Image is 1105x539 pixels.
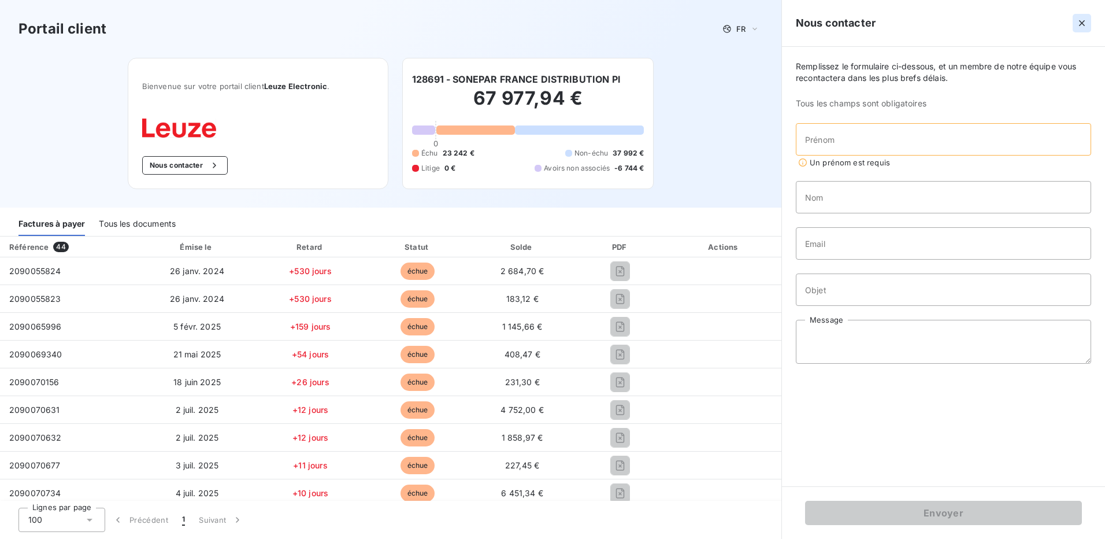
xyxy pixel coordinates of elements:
[401,318,435,335] span: échue
[289,266,332,276] span: +530 jours
[505,349,540,359] span: 408,47 €
[574,148,608,158] span: Non-échu
[170,294,224,304] span: 26 janv. 2024
[401,290,435,308] span: échue
[401,263,435,280] span: échue
[401,346,435,363] span: échue
[292,349,329,359] span: +54 jours
[9,294,61,304] span: 2090055823
[805,501,1082,525] button: Envoyer
[192,508,250,532] button: Suivant
[421,163,440,173] span: Litige
[289,294,332,304] span: +530 jours
[796,181,1091,213] input: placeholder
[796,61,1091,84] span: Remplissez le formulaire ci-dessous, et un membre de notre équipe vous recontactera dans les plus...
[9,488,61,498] span: 2090070734
[401,457,435,474] span: échue
[170,266,224,276] span: 26 janv. 2024
[258,241,362,253] div: Retard
[175,508,192,532] button: 1
[9,377,60,387] span: 2090070156
[99,212,176,236] div: Tous les documents
[9,433,62,442] span: 2090070632
[9,266,61,276] span: 2090055824
[433,139,438,148] span: 0
[367,241,468,253] div: Statut
[264,82,327,91] span: Leuze Electronic
[506,294,539,304] span: 183,12 €
[292,488,328,498] span: +10 jours
[173,322,221,331] span: 5 févr. 2025
[614,163,644,173] span: -6 744 €
[421,148,438,158] span: Échu
[613,148,644,158] span: 37 992 €
[9,349,62,359] span: 2090069340
[401,401,435,419] span: échue
[401,374,435,391] span: échue
[291,377,329,387] span: +26 jours
[290,322,331,331] span: +159 jours
[105,508,175,532] button: Précédent
[502,322,543,331] span: 1 145,66 €
[9,405,60,415] span: 2090070631
[18,212,85,236] div: Factures à payer
[505,460,539,470] span: 227,45 €
[736,24,746,34] span: FR
[412,87,644,121] h2: 67 977,94 €
[502,433,543,442] span: 1 858,97 €
[796,227,1091,260] input: placeholder
[173,377,221,387] span: 18 juin 2025
[293,460,327,470] span: +11 jours
[796,98,1091,109] span: Tous les champs sont obligatoires
[544,163,610,173] span: Avoirs non associés
[292,405,328,415] span: +12 jours
[142,82,374,91] span: Bienvenue sur votre portail client .
[176,488,219,498] span: 4 juil. 2025
[182,514,185,526] span: 1
[176,460,219,470] span: 3 juil. 2025
[140,241,254,253] div: Émise le
[501,488,543,498] span: 6 451,34 €
[796,123,1091,156] input: placeholder
[173,349,221,359] span: 21 mai 2025
[9,460,61,470] span: 2090070677
[292,433,328,442] span: +12 jours
[401,485,435,502] span: échue
[796,274,1091,306] input: placeholder
[28,514,42,526] span: 100
[444,163,455,173] span: 0 €
[176,433,219,442] span: 2 juil. 2025
[796,15,876,31] h5: Nous contacter
[576,241,665,253] div: PDF
[412,72,620,86] h6: 128691 - SONEPAR FRANCE DISTRIBUTION Pl
[9,242,49,252] div: Référence
[443,148,474,158] span: 23 242 €
[500,266,544,276] span: 2 684,70 €
[142,156,228,175] button: Nous contacter
[18,19,106,39] h3: Portail client
[669,241,779,253] div: Actions
[473,241,572,253] div: Solde
[142,119,216,138] img: Company logo
[176,405,219,415] span: 2 juil. 2025
[505,377,540,387] span: 231,30 €
[810,158,890,167] span: Un prénom est requis
[53,242,68,252] span: 44
[500,405,544,415] span: 4 752,00 €
[401,429,435,446] span: échue
[9,322,62,331] span: 2090065996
